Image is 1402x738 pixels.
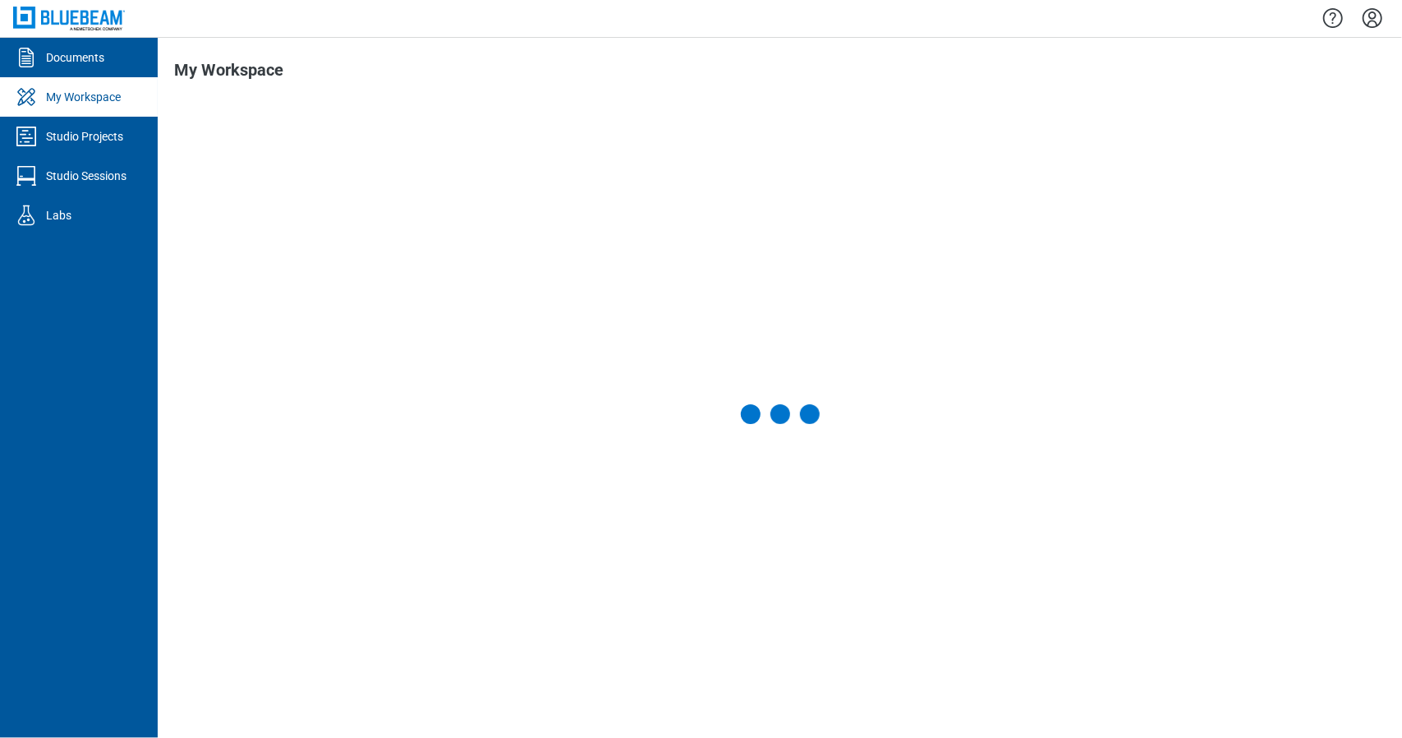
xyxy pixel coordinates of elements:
[46,89,121,105] div: My Workspace
[13,7,125,30] img: Bluebeam, Inc.
[46,207,71,224] div: Labs
[13,202,39,228] svg: Labs
[46,128,123,145] div: Studio Projects
[174,61,283,87] h1: My Workspace
[13,123,39,150] svg: Studio Projects
[13,163,39,189] svg: Studio Sessions
[13,84,39,110] svg: My Workspace
[46,49,104,66] div: Documents
[46,168,126,184] div: Studio Sessions
[741,404,820,424] div: Loading My Workspace
[13,44,39,71] svg: Documents
[1359,4,1386,32] button: Settings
